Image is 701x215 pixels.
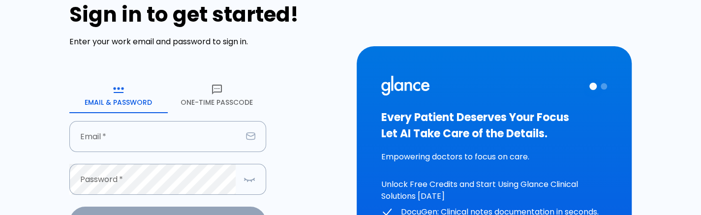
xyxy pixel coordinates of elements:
p: Unlock Free Credits and Start Using Glance Clinical Solutions [DATE] [381,179,608,202]
button: One-Time Passcode [168,78,266,113]
input: dr.ahmed@clinic.com [69,121,242,152]
p: Enter your work email and password to sign in. [69,36,345,48]
h3: Every Patient Deserves Your Focus Let AI Take Care of the Details. [381,109,608,142]
h1: Sign in to get started! [69,2,345,27]
button: Email & Password [69,78,168,113]
p: Empowering doctors to focus on care. [381,151,608,163]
